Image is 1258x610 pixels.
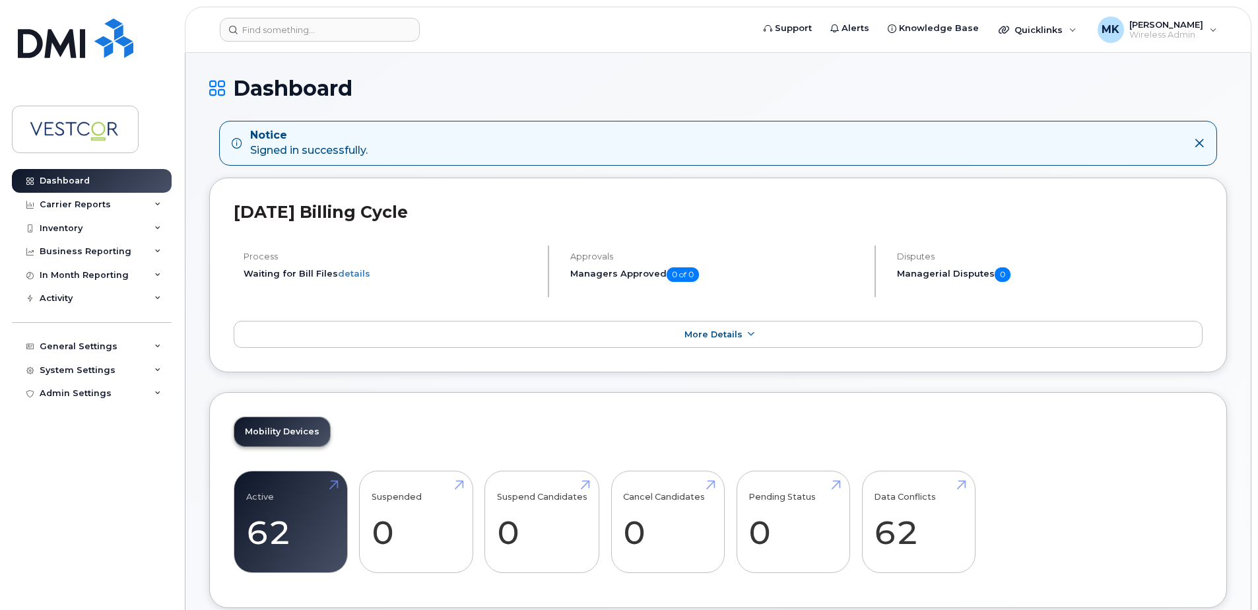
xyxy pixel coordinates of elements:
h4: Disputes [897,252,1203,261]
span: More Details [684,329,743,339]
a: Suspended 0 [372,479,461,566]
span: 0 of 0 [667,267,699,282]
a: Active 62 [246,479,335,566]
h5: Managers Approved [570,267,863,282]
li: Waiting for Bill Files [244,267,537,280]
a: Cancel Candidates 0 [623,479,712,566]
h4: Approvals [570,252,863,261]
span: 0 [995,267,1010,282]
h1: Dashboard [209,77,1227,100]
div: Signed in successfully. [250,128,368,158]
a: details [338,268,370,279]
a: Suspend Candidates 0 [497,479,587,566]
h5: Managerial Disputes [897,267,1203,282]
a: Pending Status 0 [748,479,838,566]
h4: Process [244,252,537,261]
a: Data Conflicts 62 [874,479,963,566]
strong: Notice [250,128,368,143]
h2: [DATE] Billing Cycle [234,202,1203,222]
a: Mobility Devices [234,417,330,446]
